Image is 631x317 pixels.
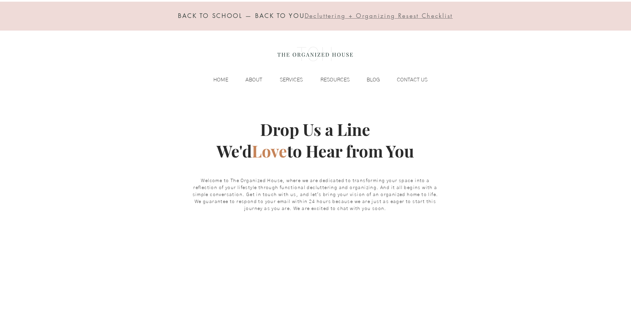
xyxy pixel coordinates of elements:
p: SERVICES [276,75,306,85]
img: the organized house [274,41,356,67]
nav: Site [200,75,431,85]
a: Decluttering + Organizing Resest Checklist [305,13,453,19]
span: Welcome to The Organized House, where we are dedicated to transforming your space into a reflecti... [193,178,438,211]
span: Decluttering + Organizing Resest Checklist [305,12,453,20]
a: BLOG [353,75,383,85]
span: Drop Us a Line We'd to Hear from You [217,118,414,161]
span: Love [252,140,287,161]
span: BACK TO SCHOOL — BACK TO YOU [178,12,305,20]
p: RESOURCES [317,75,353,85]
a: ABOUT [232,75,265,85]
p: BLOG [363,75,383,85]
a: CONTACT US [383,75,431,85]
p: HOME [210,75,232,85]
p: CONTACT US [394,75,431,85]
p: ABOUT [242,75,265,85]
a: SERVICES [265,75,306,85]
a: HOME [200,75,232,85]
a: RESOURCES [306,75,353,85]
